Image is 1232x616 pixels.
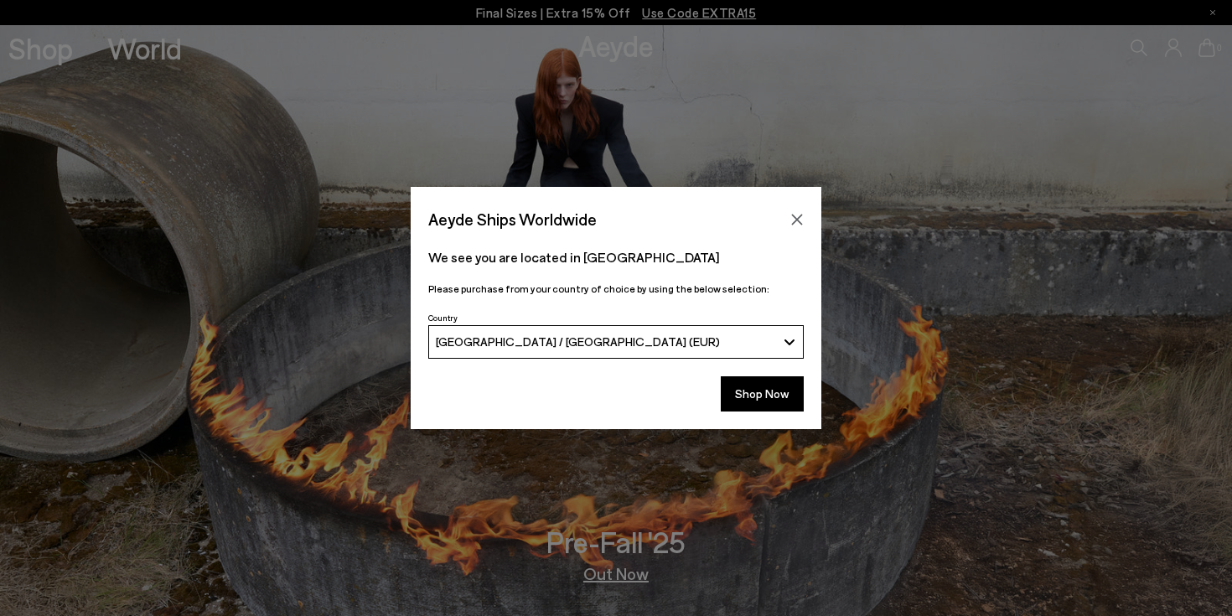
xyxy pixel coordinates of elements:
p: Please purchase from your country of choice by using the below selection: [428,281,804,297]
span: Aeyde Ships Worldwide [428,204,597,234]
button: Close [784,207,810,232]
p: We see you are located in [GEOGRAPHIC_DATA] [428,247,804,267]
span: [GEOGRAPHIC_DATA] / [GEOGRAPHIC_DATA] (EUR) [436,334,720,349]
span: Country [428,313,458,323]
button: Shop Now [721,376,804,412]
